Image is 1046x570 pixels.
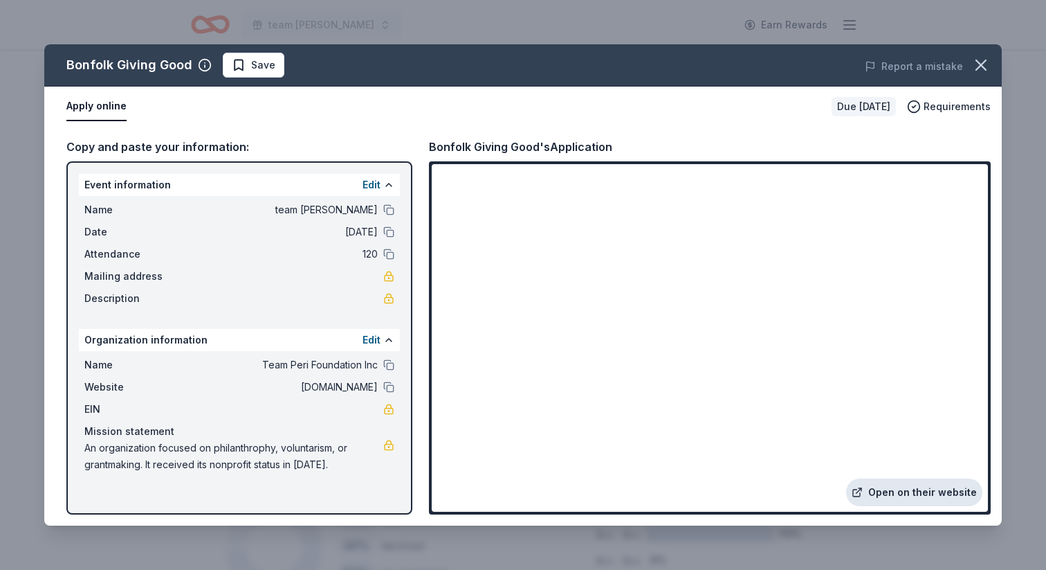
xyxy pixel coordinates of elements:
[846,479,982,506] a: Open on their website
[223,53,284,78] button: Save
[429,138,612,156] div: Bonfolk Giving Good's Application
[177,357,378,373] span: Team Peri Foundation Inc
[832,97,896,116] div: Due [DATE]
[66,54,192,76] div: Bonfolk Giving Good
[177,224,378,240] span: [DATE]
[66,92,127,121] button: Apply online
[865,58,963,75] button: Report a mistake
[177,379,378,395] span: [DOMAIN_NAME]
[84,401,177,418] span: EIN
[84,224,177,240] span: Date
[84,290,177,307] span: Description
[84,440,383,473] span: An organization focused on philanthrophy, voluntarism, or grantmaking. It received its nonprofit ...
[924,98,991,115] span: Requirements
[84,202,177,218] span: Name
[251,57,275,73] span: Save
[363,332,380,348] button: Edit
[177,246,378,262] span: 120
[79,174,400,196] div: Event information
[84,357,177,373] span: Name
[84,423,394,440] div: Mission statement
[66,138,412,156] div: Copy and paste your information:
[363,177,380,193] button: Edit
[84,379,177,395] span: Website
[84,268,177,285] span: Mailing address
[907,98,991,115] button: Requirements
[79,329,400,351] div: Organization information
[177,202,378,218] span: team [PERSON_NAME]
[84,246,177,262] span: Attendance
